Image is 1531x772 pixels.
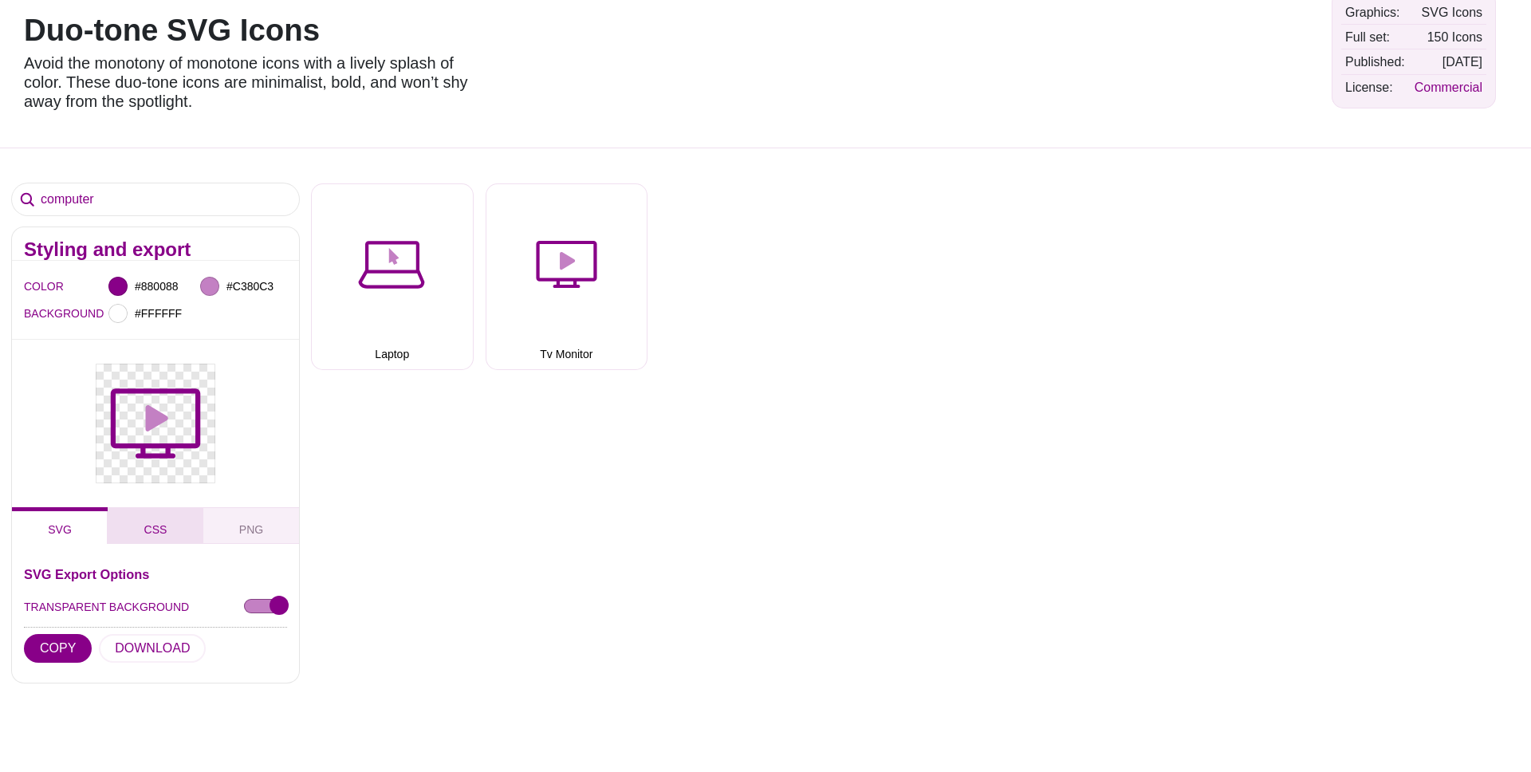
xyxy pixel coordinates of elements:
[486,183,648,370] button: Tv Monitor
[24,53,478,111] p: Avoid the monotony of monotone icons with a lively splash of color. These duo-tone icons are mini...
[1415,81,1482,94] a: Commercial
[24,303,44,324] label: BACKGROUND
[24,634,92,663] button: COPY
[1411,1,1486,24] td: SVG Icons
[99,634,206,663] button: DOWNLOAD
[24,15,478,45] h1: Duo-tone SVG Icons
[1411,50,1486,73] td: [DATE]
[1341,50,1409,73] td: Published:
[24,568,287,581] h3: SVG Export Options
[144,523,167,536] span: CSS
[239,523,263,536] span: PNG
[12,183,299,215] input: Search Icons
[24,276,44,297] label: COLOR
[1341,26,1409,49] td: Full set:
[1341,76,1409,99] td: License:
[24,243,287,256] h2: Styling and export
[203,507,299,544] button: PNG
[1411,26,1486,49] td: 150 Icons
[1341,1,1409,24] td: Graphics:
[108,507,203,544] button: CSS
[24,597,189,617] label: TRANSPARENT BACKGROUND
[311,183,474,370] button: Laptop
